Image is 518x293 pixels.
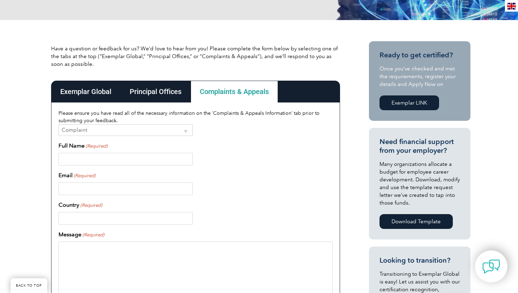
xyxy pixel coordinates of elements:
[380,95,439,110] a: Exemplar LINK
[80,202,103,209] span: (Required)
[58,171,95,180] label: Email
[58,230,104,239] label: Message
[121,81,191,102] div: Principal Offices
[85,143,108,150] span: (Required)
[380,256,460,265] h3: Looking to transition?
[58,201,102,209] label: Country
[507,3,516,10] img: en
[380,137,460,155] h3: Need financial support from your employer?
[380,51,460,60] h3: Ready to get certified?
[191,81,278,102] div: Complaints & Appeals
[82,231,105,238] span: (Required)
[51,81,121,102] div: Exemplar Global
[482,258,500,275] img: contact-chat.png
[73,172,96,179] span: (Required)
[380,65,460,88] p: Once you’ve checked and met the requirements, register your details and Apply Now on
[11,278,47,293] a: BACK TO TOP
[51,45,340,68] p: Have a question or feedback for us? We’d love to hear from you! Please complete the form below by...
[380,214,453,229] a: Download Template
[380,160,460,207] p: Many organizations allocate a budget for employee career development. Download, modify and use th...
[58,142,107,150] label: Full Name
